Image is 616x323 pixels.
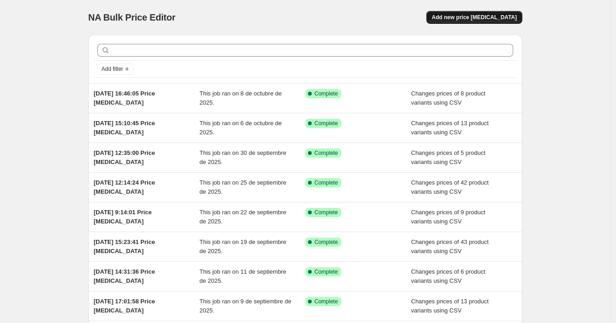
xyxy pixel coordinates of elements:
[411,209,486,225] span: Changes prices of 9 product variants using CSV
[411,238,489,254] span: Changes prices of 43 product variants using CSV
[314,209,338,216] span: Complete
[94,120,155,136] span: [DATE] 15:10:45 Price [MEDICAL_DATA]
[200,90,282,106] span: This job ran on 8 de octubre de 2025.
[94,238,155,254] span: [DATE] 15:23:41 Price [MEDICAL_DATA]
[94,179,155,195] span: [DATE] 12:14:24 Price [MEDICAL_DATA]
[314,179,338,186] span: Complete
[411,120,489,136] span: Changes prices of 13 product variants using CSV
[200,268,287,284] span: This job ran on 11 de septiembre de 2025.
[411,268,486,284] span: Changes prices of 6 product variants using CSV
[94,90,155,106] span: [DATE] 16:46:05 Price [MEDICAL_DATA]
[411,90,486,106] span: Changes prices of 8 product variants using CSV
[94,149,155,165] span: [DATE] 12:35:00 Price [MEDICAL_DATA]
[94,268,155,284] span: [DATE] 14:31:36 Price [MEDICAL_DATA]
[94,209,152,225] span: [DATE] 9:14:01 Price [MEDICAL_DATA]
[94,298,155,314] span: [DATE] 17:01:58 Price [MEDICAL_DATA]
[411,298,489,314] span: Changes prices of 13 product variants using CSV
[200,149,287,165] span: This job ran on 30 de septiembre de 2025.
[314,298,338,305] span: Complete
[432,14,517,21] span: Add new price [MEDICAL_DATA]
[314,268,338,275] span: Complete
[200,238,287,254] span: This job ran on 19 de septiembre de 2025.
[88,12,175,22] span: NA Bulk Price Editor
[200,179,287,195] span: This job ran on 25 de septiembre de 2025.
[314,120,338,127] span: Complete
[314,90,338,97] span: Complete
[200,298,292,314] span: This job ran on 9 de septiembre de 2025.
[314,149,338,157] span: Complete
[314,238,338,246] span: Complete
[97,64,134,74] button: Add filter
[101,65,123,73] span: Add filter
[411,179,489,195] span: Changes prices of 42 product variants using CSV
[411,149,486,165] span: Changes prices of 5 product variants using CSV
[200,120,282,136] span: This job ran on 6 de octubre de 2025.
[426,11,522,24] button: Add new price [MEDICAL_DATA]
[200,209,287,225] span: This job ran on 22 de septiembre de 2025.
